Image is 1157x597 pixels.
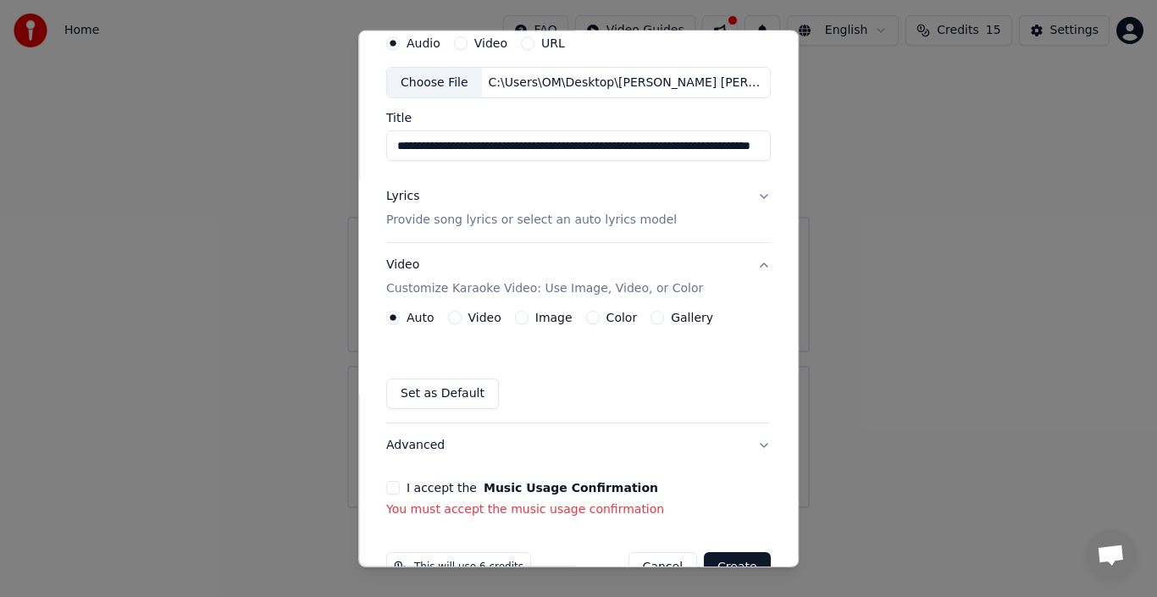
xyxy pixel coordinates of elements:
label: Gallery [671,312,713,323]
div: VideoCustomize Karaoke Video: Use Image, Video, or Color [386,311,771,423]
p: Provide song lyrics or select an auto lyrics model [386,212,677,229]
label: Video [474,36,507,48]
label: Color [606,312,638,323]
div: Choose File [387,67,482,97]
button: LyricsProvide song lyrics or select an auto lyrics model [386,174,771,242]
button: I accept the [484,482,658,494]
label: Audio [407,36,440,48]
label: Title [386,112,771,124]
div: Video [386,257,703,297]
button: Advanced [386,423,771,467]
div: Lyrics [386,188,419,205]
label: I accept the [407,482,658,494]
label: Auto [407,312,435,323]
label: Video [468,312,501,323]
span: This will use 6 credits [414,561,523,574]
button: Create [704,552,771,583]
p: Customize Karaoke Video: Use Image, Video, or Color [386,280,703,297]
button: VideoCustomize Karaoke Video: Use Image, Video, or Color [386,243,771,311]
div: C:\Users\OM\Desktop\[PERSON_NAME] [PERSON_NAME] Sri [PERSON_NAME] Divya [PERSON_NAME](2).mp3 [482,74,770,91]
p: You must accept the music usage confirmation [386,501,771,518]
label: URL [541,36,565,48]
button: Cancel [628,552,697,583]
button: Set as Default [386,379,499,409]
label: Image [535,312,573,323]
